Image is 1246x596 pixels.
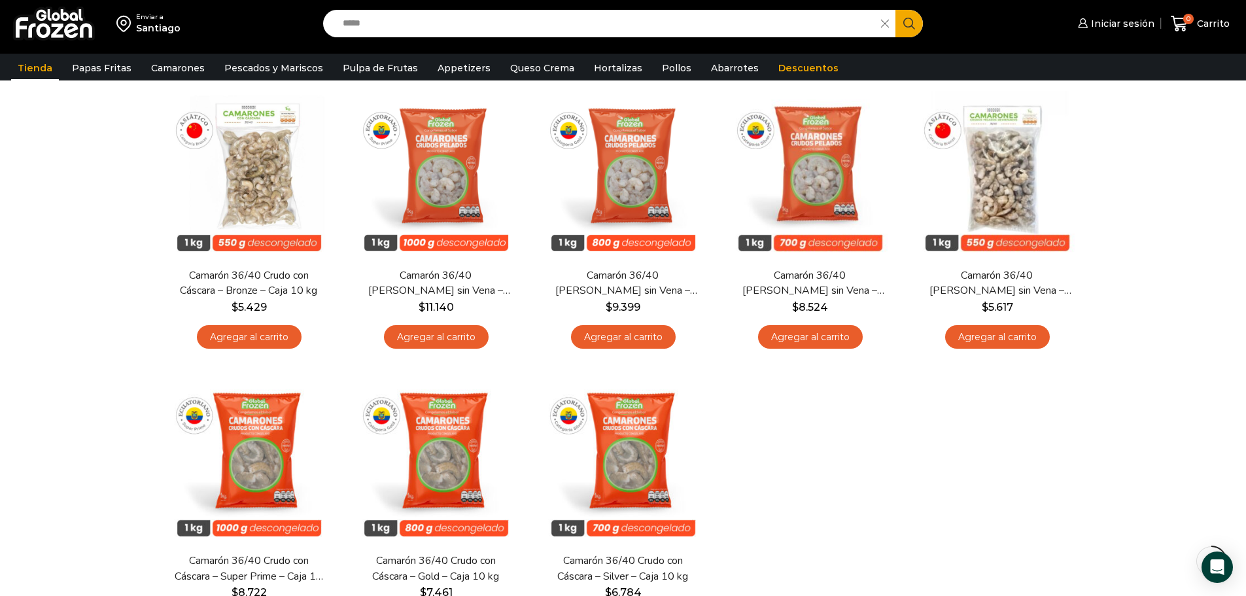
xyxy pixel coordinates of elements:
[360,268,511,298] a: Camarón 36/40 [PERSON_NAME] sin Vena – Super Prime – Caja 10 kg
[655,56,698,80] a: Pollos
[606,301,640,313] bdi: 9.399
[895,10,923,37] button: Search button
[547,553,698,584] a: Camarón 36/40 Crudo con Cáscara – Silver – Caja 10 kg
[218,56,330,80] a: Pescados y Mariscos
[136,12,181,22] div: Enviar a
[232,301,238,313] span: $
[792,301,828,313] bdi: 8.524
[1088,17,1154,30] span: Iniciar sesión
[982,301,988,313] span: $
[587,56,649,80] a: Hortalizas
[1168,9,1233,39] a: 0 Carrito
[772,56,845,80] a: Descuentos
[145,56,211,80] a: Camarones
[504,56,581,80] a: Queso Crema
[704,56,765,80] a: Abarrotes
[419,301,425,313] span: $
[336,56,424,80] a: Pulpa de Frutas
[1075,10,1154,37] a: Iniciar sesión
[1183,14,1194,24] span: 0
[360,553,511,584] a: Camarón 36/40 Crudo con Cáscara – Gold – Caja 10 kg
[922,268,1072,298] a: Camarón 36/40 [PERSON_NAME] sin Vena – Bronze – Caja 10 kg
[197,325,302,349] a: Agregar al carrito: “Camarón 36/40 Crudo con Cáscara - Bronze - Caja 10 kg”
[758,325,863,349] a: Agregar al carrito: “Camarón 36/40 Crudo Pelado sin Vena - Silver - Caja 10 kg”
[136,22,181,35] div: Santiago
[116,12,136,35] img: address-field-icon.svg
[982,301,1013,313] bdi: 5.617
[792,301,799,313] span: $
[945,325,1050,349] a: Agregar al carrito: “Camarón 36/40 Crudo Pelado sin Vena - Bronze - Caja 10 kg”
[431,56,497,80] a: Appetizers
[547,268,698,298] a: Camarón 36/40 [PERSON_NAME] sin Vena – Gold – Caja 10 kg
[232,301,267,313] bdi: 5.429
[606,301,612,313] span: $
[65,56,138,80] a: Papas Fritas
[571,325,676,349] a: Agregar al carrito: “Camarón 36/40 Crudo Pelado sin Vena - Gold - Caja 10 kg”
[1194,17,1230,30] span: Carrito
[735,268,885,298] a: Camarón 36/40 [PERSON_NAME] sin Vena – Silver – Caja 10 kg
[419,301,454,313] bdi: 11.140
[173,268,324,298] a: Camarón 36/40 Crudo con Cáscara – Bronze – Caja 10 kg
[11,56,59,80] a: Tienda
[1202,552,1233,583] div: Open Intercom Messenger
[384,325,489,349] a: Agregar al carrito: “Camarón 36/40 Crudo Pelado sin Vena - Super Prime - Caja 10 kg”
[173,553,324,584] a: Camarón 36/40 Crudo con Cáscara – Super Prime – Caja 10 kg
